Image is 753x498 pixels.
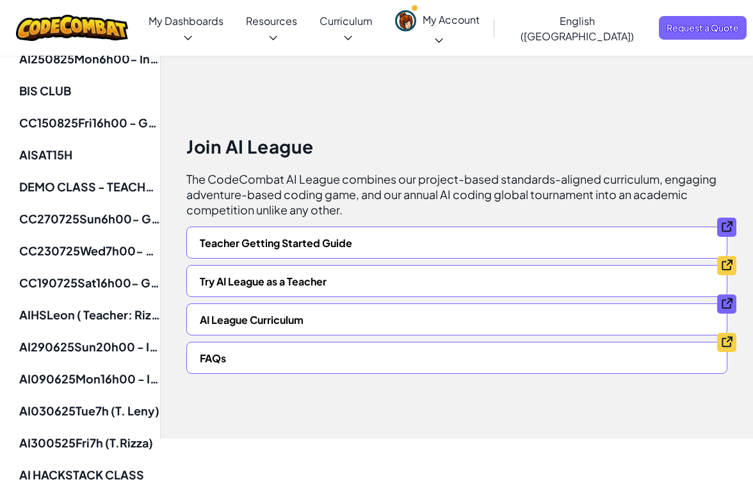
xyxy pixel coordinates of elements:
[521,14,634,43] span: English ([GEOGRAPHIC_DATA])
[186,134,727,172] h1: Join AI League
[423,13,480,45] span: My Account
[186,342,727,374] a: FAQs
[186,227,727,259] a: Teacher Getting Started Guide
[186,172,727,218] p: The CodeCombat AI League combines our project-based standards-aligned curriculum, engaging advent...
[320,14,373,28] span: Curriculum
[186,303,727,335] a: AI League Curriculum
[138,3,235,53] a: My Dashboards
[16,15,128,41] img: CodeCombat logo
[186,265,727,297] a: Try AI League as a Teacher
[234,3,308,53] a: Resources
[246,14,297,28] span: Resources
[659,16,747,40] a: Request a Quote
[149,14,223,28] span: My Dashboards
[309,3,384,53] a: Curriculum
[498,3,656,53] a: English ([GEOGRAPHIC_DATA])
[395,10,416,31] img: avatar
